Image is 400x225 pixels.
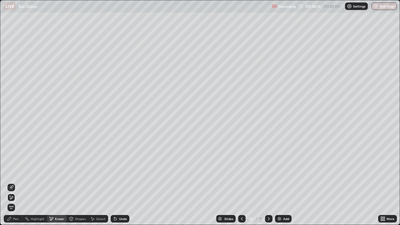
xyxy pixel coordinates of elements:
img: end-class-cross [374,4,379,9]
div: More [387,217,394,220]
div: Pen [13,217,19,220]
button: End Class [372,2,397,10]
span: Erase all [8,206,15,209]
img: class-settings-icons [347,4,352,9]
p: Settings [353,5,365,8]
p: Ray Optics [18,4,37,9]
div: Add [283,217,289,220]
p: LIVE [6,4,14,9]
div: Undo [119,217,127,220]
p: Recording [278,4,296,9]
div: 11 [259,216,262,222]
div: Highlight [31,217,44,220]
div: Select [96,217,106,220]
div: Slides [224,217,233,220]
div: Shapes [75,217,86,220]
img: recording.375f2c34.svg [272,4,277,9]
img: add-slide-button [277,216,282,221]
div: Eraser [55,217,64,220]
div: / [256,217,257,221]
div: 10 [248,217,254,221]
